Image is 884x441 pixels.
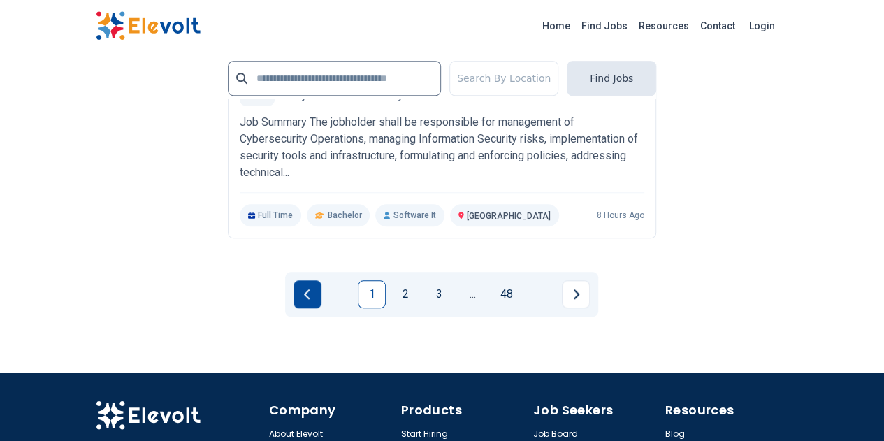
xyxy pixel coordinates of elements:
[425,280,453,308] a: Page 3
[537,15,576,37] a: Home
[533,400,657,420] h4: Job Seekers
[327,210,361,221] span: Bachelor
[391,280,419,308] a: Page 2
[458,280,486,308] a: Jump forward
[401,400,525,420] h4: Products
[814,374,884,441] iframe: Chat Widget
[375,204,444,226] p: Software It
[240,114,644,181] p: Job Summary The jobholder shall be responsible for management of Cybersecurity Operations, managi...
[358,280,386,308] a: Page 1 is your current page
[96,11,201,41] img: Elevolt
[562,280,590,308] a: Next page
[533,428,578,440] a: Job Board
[492,280,520,308] a: Page 48
[294,280,321,308] a: Previous page
[576,15,633,37] a: Find Jobs
[240,71,644,226] a: Kenya Revenue AuthorityChief Manager – Information SecurityKenya Revenue AuthorityJob Summary The...
[240,204,302,226] p: Full Time
[269,428,323,440] a: About Elevolt
[665,428,685,440] a: Blog
[467,211,551,221] span: [GEOGRAPHIC_DATA]
[294,280,590,308] ul: Pagination
[96,400,201,430] img: Elevolt
[695,15,741,37] a: Contact
[597,210,644,221] p: 8 hours ago
[633,15,695,37] a: Resources
[567,61,656,96] button: Find Jobs
[401,428,448,440] a: Start Hiring
[741,12,783,40] a: Login
[269,400,393,420] h4: Company
[665,400,789,420] h4: Resources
